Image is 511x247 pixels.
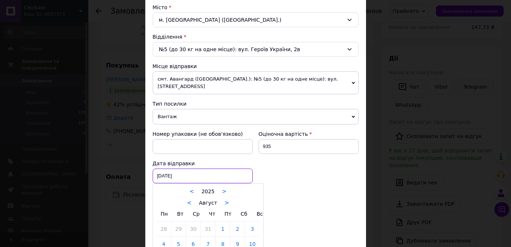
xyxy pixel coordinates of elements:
a: 2 [230,222,245,236]
a: 29 [171,222,186,236]
span: Пн [161,211,168,217]
a: 1 [216,222,230,236]
a: 3 [245,222,259,236]
a: 30 [186,222,201,236]
span: Вт [177,211,184,217]
span: Чт [209,211,216,217]
span: Пт [224,211,231,217]
a: < [187,200,192,206]
span: Ср [193,211,200,217]
span: 2025 [202,188,215,194]
a: > [222,188,227,195]
a: < [189,188,194,195]
span: Вс [257,211,263,217]
span: Сб [241,211,247,217]
span: Август [199,200,217,206]
a: 31 [201,222,215,236]
a: > [224,200,229,206]
a: 28 [157,222,171,236]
